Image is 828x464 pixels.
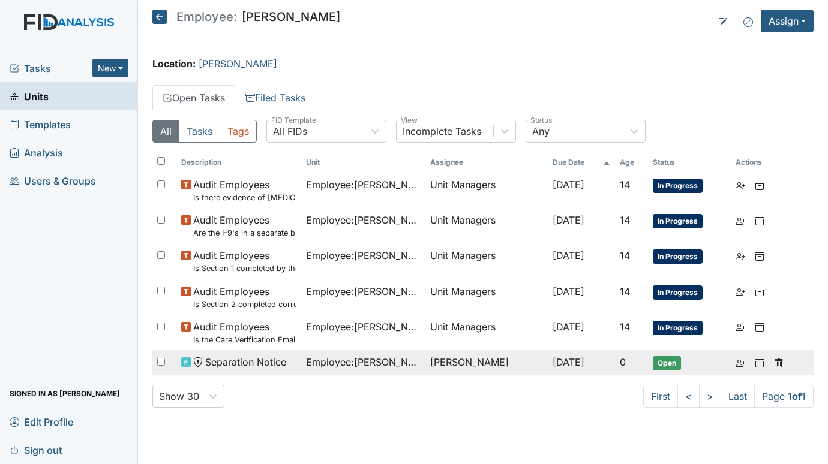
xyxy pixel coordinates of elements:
span: Open [653,356,681,370]
div: Show 30 [159,389,199,403]
th: Actions [731,152,791,173]
span: In Progress [653,285,703,300]
span: Audit Employees Is the Care Verification Email attached to the back of the I-9 (hired after 10-01... [193,320,296,345]
span: In Progress [653,249,703,264]
a: Last [721,385,755,408]
td: Unit Managers [425,243,548,279]
a: [PERSON_NAME] [199,58,277,70]
div: Any [532,124,550,138]
span: Audit Employees Is Section 1 completed by the employee correctly (DOB, SSN, citizenship, signed, ... [193,248,296,274]
th: Toggle SortBy [176,152,301,173]
a: Archive [755,213,764,227]
a: Tasks [10,61,92,76]
td: [PERSON_NAME] [425,350,548,375]
div: Type filter [152,120,257,143]
button: Tasks [179,120,220,143]
span: 0 [620,356,626,368]
span: [DATE] [553,249,584,261]
button: All [152,120,179,143]
span: Templates [10,115,71,134]
button: Tags [220,120,257,143]
span: [DATE] [553,214,584,226]
a: < [677,385,700,408]
span: Users & Groups [10,171,96,190]
th: Toggle SortBy [548,152,615,173]
strong: 1 of 1 [788,390,806,402]
td: Unit Managers [425,173,548,208]
div: All FIDs [273,124,307,138]
span: Audit Employees Is Section 2 completed correctly (List A, B, or C not expired documents, hire dat... [193,284,296,310]
th: Toggle SortBy [301,152,426,173]
a: Archive [755,355,764,369]
a: Open Tasks [152,85,235,110]
span: 14 [620,285,630,297]
input: Toggle All Rows Selected [157,157,165,165]
span: [DATE] [553,321,584,333]
a: Delete [774,355,784,369]
span: Employee : [PERSON_NAME] [306,177,421,192]
span: Page [754,385,814,408]
th: Assignee [425,152,548,173]
a: First [643,385,678,408]
div: Open Tasks [152,120,814,408]
a: Archive [755,177,764,192]
span: Signed in as [PERSON_NAME] [10,384,120,403]
span: 14 [620,179,630,191]
h5: [PERSON_NAME] [152,10,340,24]
small: Are the I-9's in a separate binder filed in alphabetical order be last name? [193,227,296,239]
small: Is the Care Verification Email attached to the back of the I-9 (hired after [DATE])? [193,334,296,345]
span: 14 [620,249,630,261]
span: Audit Employees Is there evidence of drug test (probationary within 90 days and post accident)? [193,177,296,203]
span: [DATE] [553,285,584,297]
span: Audit Employees Are the I-9's in a separate binder filed in alphabetical order be last name? [193,213,296,239]
div: Incomplete Tasks [403,124,481,138]
th: Toggle SortBy [615,152,648,173]
a: Archive [755,320,764,334]
span: In Progress [653,179,703,193]
span: [DATE] [553,179,584,191]
span: Employee : [PERSON_NAME] [306,248,421,263]
small: Is Section 2 completed correctly (List A, B, or C not expired documents, hire date, signed, dated)? [193,299,296,310]
span: In Progress [653,321,703,335]
span: Employee: [176,11,237,23]
td: Unit Managers [425,279,548,315]
small: Is Section 1 completed by the employee correctly (DOB, SSN, citizenship, signed, dated)? [193,263,296,274]
button: New [92,59,128,77]
strong: Location: [152,58,196,70]
span: Analysis [10,143,63,162]
a: Filed Tasks [235,85,316,110]
span: In Progress [653,214,703,228]
td: Unit Managers [425,315,548,350]
a: > [699,385,721,408]
span: Separation Notice [205,355,286,369]
span: 14 [620,321,630,333]
span: Sign out [10,441,62,459]
nav: task-pagination [643,385,814,408]
td: Unit Managers [425,208,548,243]
th: Toggle SortBy [648,152,730,173]
span: Employee : [PERSON_NAME] [306,320,421,334]
span: Employee : [PERSON_NAME] [306,355,421,369]
span: Employee : [PERSON_NAME] [306,213,421,227]
small: Is there evidence of [MEDICAL_DATA] (probationary [DATE] and post accident)? [193,192,296,203]
button: Assign [761,10,814,32]
span: Employee : [PERSON_NAME] [306,284,421,299]
span: 14 [620,214,630,226]
span: Units [10,87,49,106]
a: Archive [755,284,764,299]
a: Archive [755,248,764,263]
span: Edit Profile [10,412,73,431]
span: [DATE] [553,356,584,368]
